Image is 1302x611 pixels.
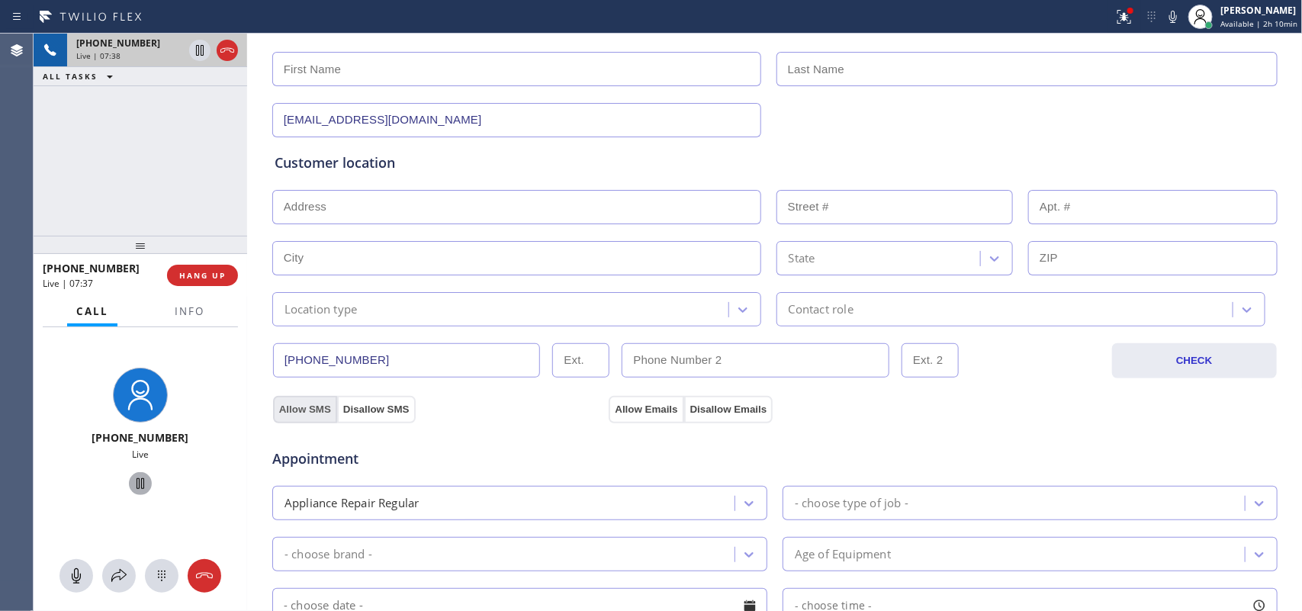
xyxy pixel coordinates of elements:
[167,265,238,286] button: HANG UP
[129,472,152,495] button: Hold Customer
[59,559,93,593] button: Mute
[43,71,98,82] span: ALL TASKS
[1028,190,1278,224] input: Apt. #
[272,190,761,224] input: Address
[795,545,891,563] div: Age of Equipment
[1112,343,1277,378] button: CHECK
[684,396,773,423] button: Disallow Emails
[272,241,761,275] input: City
[272,103,761,137] input: Email
[1028,241,1278,275] input: ZIP
[795,494,908,512] div: - choose type of job -
[776,52,1278,86] input: Last Name
[188,559,221,593] button: Hang up
[92,430,189,445] span: [PHONE_NUMBER]
[43,277,93,290] span: Live | 07:37
[273,396,337,423] button: Allow SMS
[1220,18,1297,29] span: Available | 2h 10min
[902,343,959,378] input: Ext. 2
[789,301,854,318] div: Contact role
[273,343,541,378] input: Phone Number
[622,343,889,378] input: Phone Number 2
[285,301,358,318] div: Location type
[789,249,815,267] div: State
[43,261,140,275] span: [PHONE_NUMBER]
[76,304,108,318] span: Call
[272,52,761,86] input: First Name
[272,449,606,469] span: Appointment
[1220,4,1297,17] div: [PERSON_NAME]
[285,545,372,563] div: - choose brand -
[1162,6,1184,27] button: Mute
[76,37,160,50] span: [PHONE_NUMBER]
[132,448,149,461] span: Live
[776,190,1014,224] input: Street #
[552,343,609,378] input: Ext.
[166,297,214,326] button: Info
[175,304,204,318] span: Info
[337,396,416,423] button: Disallow SMS
[285,494,420,512] div: Appliance Repair Regular
[189,40,211,61] button: Hold Customer
[275,153,1275,173] div: Customer location
[609,396,683,423] button: Allow Emails
[34,67,128,85] button: ALL TASKS
[145,559,178,593] button: Open dialpad
[217,40,238,61] button: Hang up
[102,559,136,593] button: Open directory
[67,297,117,326] button: Call
[76,50,121,61] span: Live | 07:38
[179,270,226,281] span: HANG UP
